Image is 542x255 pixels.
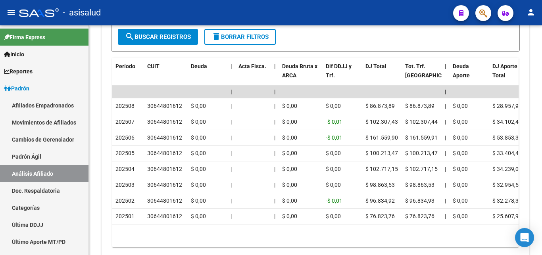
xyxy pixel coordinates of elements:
[115,182,135,188] span: 202503
[274,182,275,188] span: |
[365,150,398,156] span: $ 100.213,47
[405,166,438,172] span: $ 102.717,15
[405,150,438,156] span: $ 100.213,47
[147,149,182,158] div: 30644801612
[326,197,342,204] span: -$ 0,01
[365,182,395,188] span: $ 98.863,53
[227,58,235,93] datatable-header-cell: |
[445,197,446,204] span: |
[147,63,160,69] span: CUIT
[326,103,341,109] span: $ 0,00
[453,213,468,219] span: $ 0,00
[365,63,386,69] span: DJ Total
[405,103,434,109] span: $ 86.873,89
[526,8,536,17] mat-icon: person
[115,103,135,109] span: 202508
[6,8,16,17] mat-icon: menu
[274,88,276,95] span: |
[492,182,522,188] span: $ 32.954,51
[115,150,135,156] span: 202505
[453,63,470,79] span: Deuda Aporte
[191,134,206,141] span: $ 0,00
[442,58,450,93] datatable-header-cell: |
[231,63,232,69] span: |
[445,88,446,95] span: |
[191,182,206,188] span: $ 0,00
[365,134,398,141] span: $ 161.559,90
[365,103,395,109] span: $ 86.873,89
[453,119,468,125] span: $ 0,00
[453,150,468,156] span: $ 0,00
[453,166,468,172] span: $ 0,00
[235,58,271,93] datatable-header-cell: Acta Fisca.
[445,119,446,125] span: |
[191,150,206,156] span: $ 0,00
[274,197,275,204] span: |
[274,166,275,172] span: |
[492,119,522,125] span: $ 34.102,48
[191,63,207,69] span: Deuda
[191,213,206,219] span: $ 0,00
[204,29,276,45] button: Borrar Filtros
[405,197,434,204] span: $ 96.834,93
[118,29,198,45] button: Buscar Registros
[453,182,468,188] span: $ 0,00
[211,33,269,40] span: Borrar Filtros
[4,33,45,42] span: Firma Express
[445,182,446,188] span: |
[231,182,232,188] span: |
[125,33,191,40] span: Buscar Registros
[271,58,279,93] datatable-header-cell: |
[282,213,297,219] span: $ 0,00
[492,213,522,219] span: $ 25.607,92
[326,134,342,141] span: -$ 0,01
[326,150,341,156] span: $ 0,00
[231,134,232,141] span: |
[4,84,29,93] span: Padrón
[115,213,135,219] span: 202501
[405,182,434,188] span: $ 98.863,53
[362,58,402,93] datatable-header-cell: DJ Total
[445,166,446,172] span: |
[231,88,232,95] span: |
[188,58,227,93] datatable-header-cell: Deuda
[282,134,297,141] span: $ 0,00
[147,196,182,205] div: 30644801612
[405,119,438,125] span: $ 102.307,44
[282,197,297,204] span: $ 0,00
[274,63,276,69] span: |
[211,32,221,41] mat-icon: delete
[147,165,182,174] div: 30644801612
[147,133,182,142] div: 30644801612
[282,166,297,172] span: $ 0,00
[274,103,275,109] span: |
[274,213,275,219] span: |
[365,166,398,172] span: $ 102.717,15
[492,166,522,172] span: $ 34.239,05
[445,63,446,69] span: |
[231,166,232,172] span: |
[489,58,529,93] datatable-header-cell: DJ Aporte Total
[147,180,182,190] div: 30644801612
[445,150,446,156] span: |
[365,197,395,204] span: $ 96.834,92
[282,182,297,188] span: $ 0,00
[365,213,395,219] span: $ 76.823,76
[231,213,232,219] span: |
[125,32,135,41] mat-icon: search
[279,58,323,93] datatable-header-cell: Deuda Bruta x ARCA
[63,4,101,21] span: - asisalud
[274,119,275,125] span: |
[238,63,266,69] span: Acta Fisca.
[231,119,232,125] span: |
[492,197,522,204] span: $ 32.278,31
[492,63,517,79] span: DJ Aporte Total
[115,63,135,69] span: Período
[115,134,135,141] span: 202506
[405,134,438,141] span: $ 161.559,91
[112,58,144,93] datatable-header-cell: Período
[115,119,135,125] span: 202507
[492,134,522,141] span: $ 53.853,30
[515,228,534,247] div: Open Intercom Messenger
[282,119,297,125] span: $ 0,00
